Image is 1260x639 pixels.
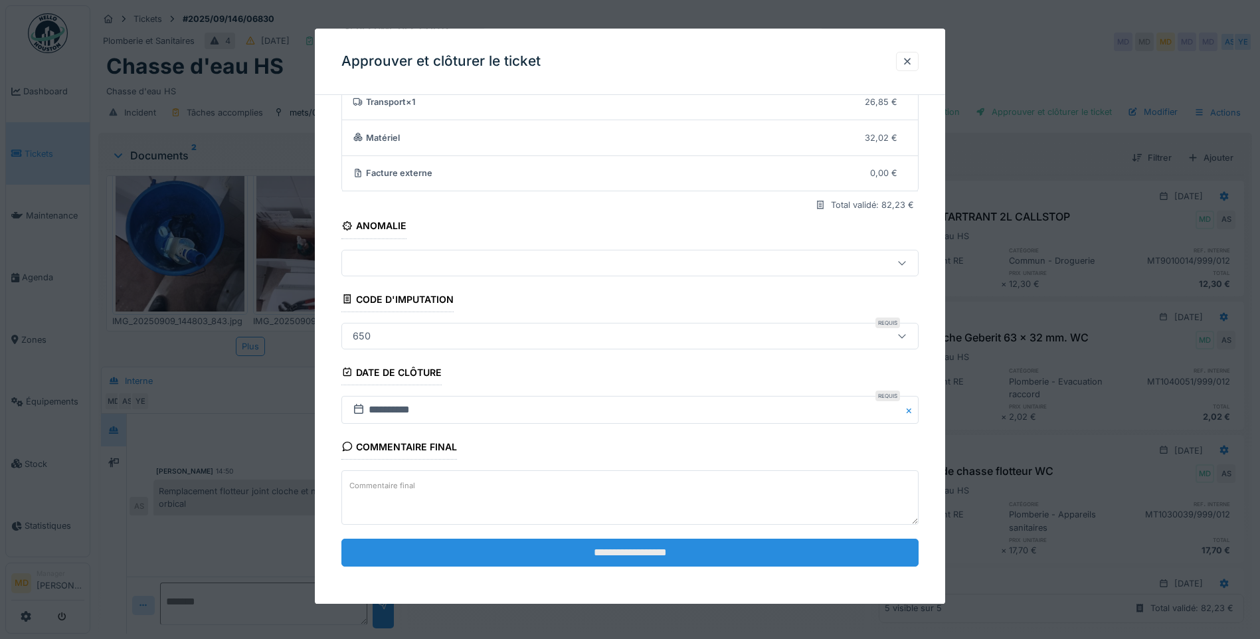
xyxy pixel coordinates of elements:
div: Commentaire final [341,437,457,460]
div: Date de clôture [341,363,442,385]
div: Total validé: 82,23 € [831,199,914,212]
label: Commentaire final [347,478,418,494]
summary: Facture externe0,00 € [347,161,913,186]
div: 650 [347,329,376,343]
div: Requis [875,391,900,401]
div: Facture externe [353,167,860,180]
h3: Approuver et clôturer le ticket [341,53,541,70]
summary: Transport×126,85 € [347,90,913,114]
div: 26,85 € [865,96,897,108]
div: Transport × 1 [353,96,855,108]
div: Requis [875,318,900,328]
div: Anomalie [341,217,406,239]
div: Code d'imputation [341,290,454,312]
div: 0,00 € [870,167,897,180]
div: Matériel [353,132,855,144]
div: 32,02 € [865,132,897,144]
summary: Matériel32,02 € [347,126,913,150]
button: Close [904,396,919,424]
